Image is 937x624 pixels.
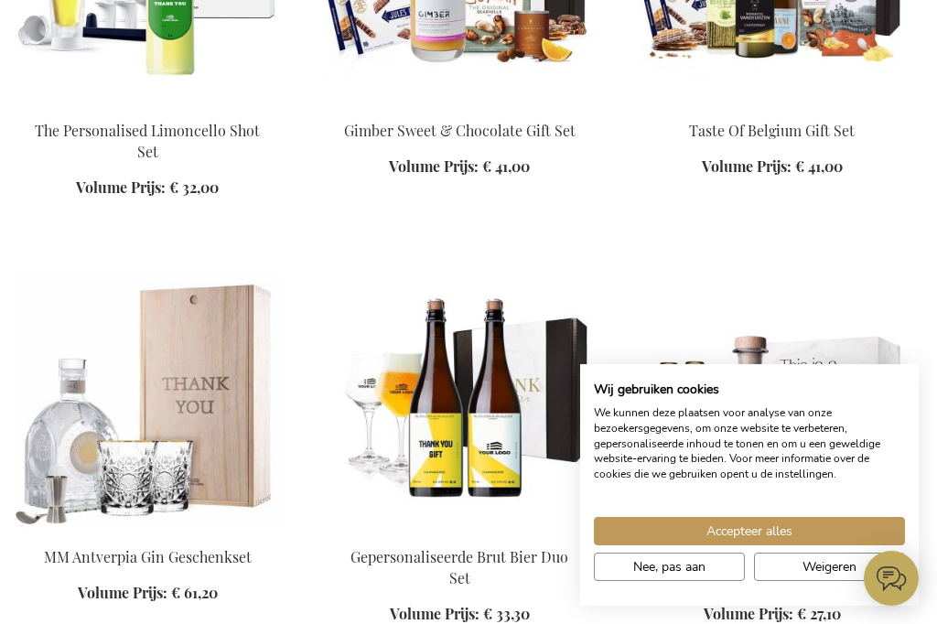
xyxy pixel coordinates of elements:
[640,98,905,115] a: Taste Of Belgium Gift Set
[483,604,530,623] span: € 33,30
[76,178,219,199] a: Volume Prijs: € 32,00
[78,583,218,604] a: Volume Prijs: € 61,20
[15,98,280,115] a: The Personalised Limoncello Shot Set
[754,553,905,581] button: Alle cookies weigeren
[169,178,219,197] span: € 32,00
[35,121,260,161] a: The Personalised Limoncello Shot Set
[78,583,167,602] span: Volume Prijs:
[797,604,841,623] span: € 27,10
[389,156,479,176] span: Volume Prijs:
[594,517,905,545] button: Accepteer alle cookies
[640,272,905,528] img: Personalised Non-alcoholc Gin & Ginger Beer Set
[327,98,592,115] a: Gimber Sweet & Chocolate Gift Set
[390,604,479,623] span: Volume Prijs:
[795,156,843,176] span: € 41,00
[802,557,856,576] span: Weigeren
[15,272,280,528] img: MM Antverpia Gin Gift Set
[706,522,792,541] span: Accepteer alles
[704,604,793,623] span: Volume Prijs:
[344,121,576,140] a: Gimber Sweet & Chocolate Gift Set
[76,178,166,197] span: Volume Prijs:
[44,547,252,566] a: MM Antverpia Gin Geschenkset
[327,524,592,542] a: Personalised Champagne Beer
[689,121,855,140] a: Taste Of Belgium Gift Set
[389,156,530,178] a: Volume Prijs: € 41,00
[482,156,530,176] span: € 41,00
[15,524,280,542] a: MM Antverpia Gin Gift Set
[702,156,843,178] a: Volume Prijs: € 41,00
[594,553,745,581] button: Pas cookie voorkeuren aan
[350,547,568,587] a: Gepersonaliseerde Brut Bier Duo Set
[633,557,705,576] span: Nee, pas aan
[864,551,919,606] iframe: belco-activator-frame
[702,156,792,176] span: Volume Prijs:
[171,583,218,602] span: € 61,20
[594,382,905,398] h2: Wij gebruiken cookies
[327,272,592,528] img: Personalised Champagne Beer
[594,405,905,482] p: We kunnen deze plaatsen voor analyse van onze bezoekersgegevens, om onze website te verbeteren, g...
